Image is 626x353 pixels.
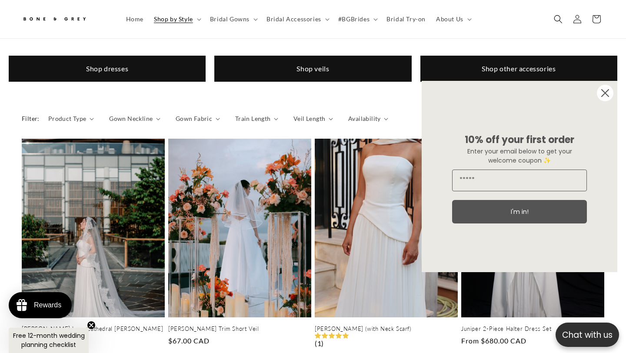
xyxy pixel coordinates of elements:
[556,323,619,347] button: Open chatbox
[210,15,250,23] span: Bridal Gowns
[214,56,411,82] a: Shop veils
[261,10,333,28] summary: Bridal Accessories
[436,15,463,23] span: About Us
[465,133,574,147] span: 10% off your first order
[109,114,160,123] summary: Gown Neckline (0 selected)
[9,328,89,353] div: Free 12-month wedding planning checklistClose teaser
[48,114,94,123] summary: Product Type (0 selected)
[596,84,614,102] button: Close dialog
[348,114,388,123] summary: Availability (0 selected)
[19,9,112,30] a: Bone and Grey Bridal
[266,15,321,23] span: Bridal Accessories
[109,114,153,123] span: Gown Neckline
[452,200,587,223] button: I'm in!
[176,114,220,123] summary: Gown Fabric (0 selected)
[22,114,40,123] h2: Filter:
[126,15,143,23] span: Home
[461,325,604,333] a: Juniper 2-Piece Halter Dress Set
[293,114,333,123] summary: Veil Length (0 selected)
[386,15,426,23] span: Bridal Try-on
[48,114,87,123] span: Product Type
[315,325,458,333] a: [PERSON_NAME] (with Neck Scarf)
[149,10,205,28] summary: Shop by Style
[556,329,619,341] p: Chat with us
[22,325,165,340] a: [PERSON_NAME] Lace Cathedral [PERSON_NAME] Veil
[452,170,587,191] input: Email
[176,114,212,123] span: Gown Fabric
[34,301,61,309] div: Rewards
[431,10,475,28] summary: About Us
[549,10,568,29] summary: Search
[235,114,271,123] span: Train Length
[420,56,617,82] a: Shop other accessories
[293,114,325,123] span: Veil Length
[154,15,193,23] span: Shop by Style
[87,321,96,330] button: Close teaser
[121,10,149,28] a: Home
[413,72,626,281] div: FLYOUT Form
[381,10,431,28] a: Bridal Try-on
[22,12,87,27] img: Bone and Grey Bridal
[338,15,370,23] span: #BGBrides
[333,10,381,28] summary: #BGBrides
[205,10,261,28] summary: Bridal Gowns
[467,147,572,165] span: Enter your email below to get your welcome coupon ✨
[13,331,85,349] span: Free 12-month wedding planning checklist
[9,56,206,82] a: Shop dresses
[168,325,311,333] a: [PERSON_NAME] Trim Short Veil
[235,114,278,123] summary: Train Length (0 selected)
[348,114,381,123] span: Availability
